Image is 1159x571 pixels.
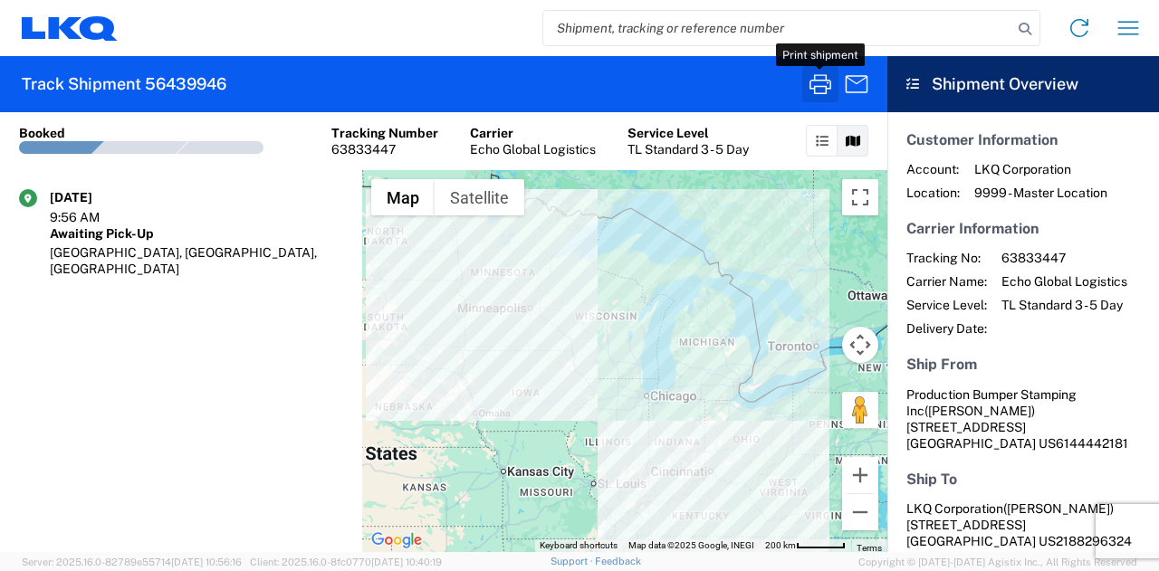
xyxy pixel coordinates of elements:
[906,297,987,313] span: Service Level:
[1056,534,1132,548] span: 2188296324
[22,73,226,95] h2: Track Shipment 56439946
[842,392,878,428] button: Drag Pegman onto the map to open Street View
[540,539,618,552] button: Keyboard shortcuts
[22,557,242,567] span: Server: 2025.16.0-82789e55714
[1001,297,1127,313] span: TL Standard 3 - 5 Day
[171,557,242,567] span: [DATE] 10:56:16
[1001,273,1127,290] span: Echo Global Logistics
[1001,250,1127,266] span: 63833447
[906,471,1140,488] h5: Ship To
[50,225,343,242] div: Awaiting Pick-Up
[371,179,435,215] button: Show street map
[906,220,1140,237] h5: Carrier Information
[858,554,1137,570] span: Copyright © [DATE]-[DATE] Agistix Inc., All Rights Reserved
[331,141,438,157] div: 63833447
[627,141,749,157] div: TL Standard 3 - 5 Day
[974,161,1107,177] span: LKQ Corporation
[906,501,1114,532] span: LKQ Corporation [STREET_ADDRESS]
[627,125,749,141] div: Service Level
[331,125,438,141] div: Tracking Number
[367,528,426,552] img: Google
[760,539,851,552] button: Map Scale: 200 km per 51 pixels
[470,125,596,141] div: Carrier
[842,494,878,530] button: Zoom out
[906,500,1140,549] address: [GEOGRAPHIC_DATA] US
[50,244,343,277] div: [GEOGRAPHIC_DATA], [GEOGRAPHIC_DATA], [GEOGRAPHIC_DATA]
[470,141,596,157] div: Echo Global Logistics
[628,540,754,550] span: Map data ©2025 Google, INEGI
[435,179,524,215] button: Show satellite imagery
[924,404,1035,418] span: ([PERSON_NAME])
[906,387,1077,418] span: Production Bumper Stamping Inc
[1003,501,1114,516] span: ([PERSON_NAME])
[250,557,442,567] span: Client: 2025.16.0-8fc0770
[974,185,1107,201] span: 9999 - Master Location
[367,528,426,552] a: Open this area in Google Maps (opens a new window)
[371,557,442,567] span: [DATE] 10:40:19
[543,11,1012,45] input: Shipment, tracking or reference number
[842,457,878,493] button: Zoom in
[887,56,1159,112] header: Shipment Overview
[551,556,596,566] a: Support
[857,543,882,553] a: Terms
[595,556,641,566] a: Feedback
[906,386,1140,452] address: [GEOGRAPHIC_DATA] US
[906,420,1026,434] span: [STREET_ADDRESS]
[906,185,960,201] span: Location:
[765,540,796,550] span: 200 km
[50,189,140,205] div: [DATE]
[19,125,65,141] div: Booked
[906,250,987,266] span: Tracking No:
[50,209,140,225] div: 9:56 AM
[842,179,878,215] button: Toggle fullscreen view
[1056,436,1128,451] span: 6144442181
[906,131,1140,148] h5: Customer Information
[906,273,987,290] span: Carrier Name:
[906,356,1140,373] h5: Ship From
[842,327,878,363] button: Map camera controls
[906,161,960,177] span: Account:
[906,320,987,337] span: Delivery Date:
